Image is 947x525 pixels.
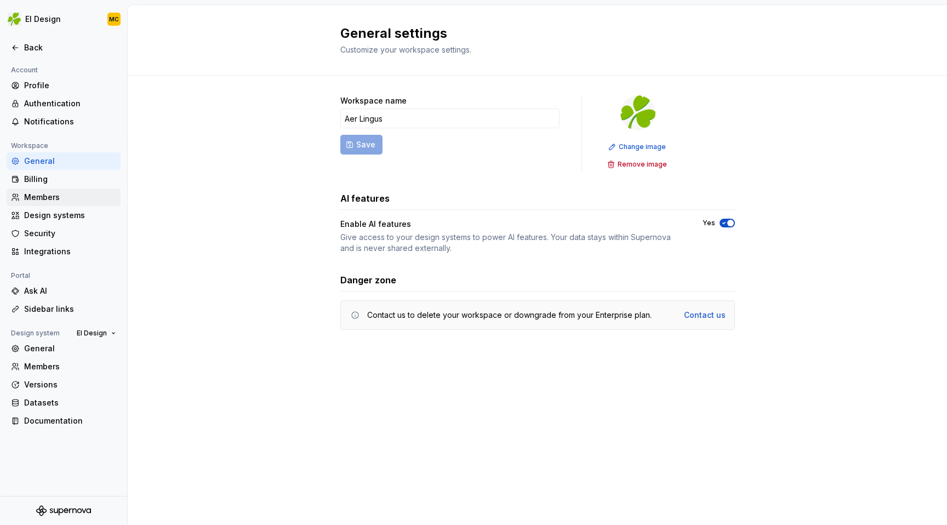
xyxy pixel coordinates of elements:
a: Profile [7,77,121,94]
a: Authentication [7,95,121,112]
a: Back [7,39,121,56]
a: Datasets [7,394,121,412]
div: Notifications [24,116,116,127]
a: Documentation [7,412,121,430]
button: Remove image [604,157,672,172]
a: Design systems [7,207,121,224]
div: Contact us to delete your workspace or downgrade from your Enterprise plan. [367,310,652,321]
div: Members [24,192,116,203]
a: Security [7,225,121,242]
button: Change image [605,139,671,155]
div: Design systems [24,210,116,221]
h3: Danger zone [340,273,396,287]
div: Design system [7,327,64,340]
div: Enable AI features [340,219,683,230]
div: General [24,156,116,167]
div: Authentication [24,98,116,109]
a: Ask AI [7,282,121,300]
div: Billing [24,174,116,185]
img: 56b5df98-d96d-4d7e-807c-0afdf3bdaefa.png [620,95,655,130]
div: Sidebar links [24,304,116,315]
div: Members [24,361,116,372]
div: Security [24,228,116,239]
a: Notifications [7,113,121,130]
div: Profile [24,80,116,91]
div: MC [109,15,119,24]
div: Documentation [24,415,116,426]
span: EI Design [77,329,107,338]
div: Datasets [24,397,116,408]
div: Account [7,64,42,77]
a: Integrations [7,243,121,260]
a: Billing [7,170,121,188]
div: General [24,343,116,354]
label: Workspace name [340,95,407,106]
span: Customize your workspace settings. [340,45,471,54]
label: Yes [703,219,715,227]
div: Back [24,42,116,53]
a: Versions [7,376,121,393]
a: Members [7,358,121,375]
div: Integrations [24,246,116,257]
div: Workspace [7,139,53,152]
span: Change image [619,142,666,151]
div: Give access to your design systems to power AI features. Your data stays within Supernova and is ... [340,232,683,254]
svg: Supernova Logo [36,505,91,516]
div: Versions [24,379,116,390]
a: Members [7,189,121,206]
a: Sidebar links [7,300,121,318]
span: Remove image [618,160,667,169]
div: Portal [7,269,35,282]
a: General [7,340,121,357]
h3: AI features [340,192,390,205]
a: Contact us [684,310,726,321]
a: General [7,152,121,170]
div: Ask AI [24,286,116,296]
div: EI Design [25,14,61,25]
img: 56b5df98-d96d-4d7e-807c-0afdf3bdaefa.png [8,13,21,26]
button: EI DesignMC [2,7,125,31]
h2: General settings [340,25,722,42]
